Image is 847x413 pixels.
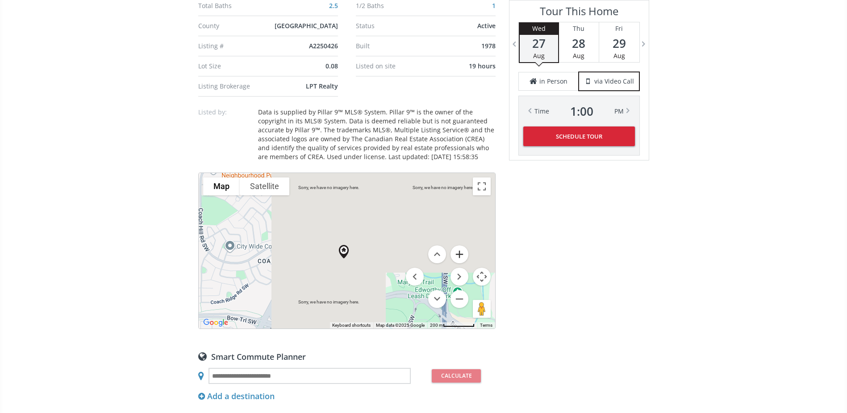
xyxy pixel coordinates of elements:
div: Status [356,23,430,29]
span: A2250426 [309,42,338,50]
span: via Video Call [594,77,634,86]
span: in Person [539,77,567,86]
div: Time PM [534,105,624,118]
span: Active [477,21,496,30]
div: Smart Commute Planner [198,351,496,361]
div: County [198,23,272,29]
button: Move down [428,290,446,308]
div: Listing Brokerage [198,83,272,89]
span: 0.08 [325,62,338,70]
span: 28 [559,37,599,50]
a: 1 [492,1,496,10]
div: Built [356,43,430,49]
span: 1978 [481,42,496,50]
span: Map data ©2025 Google [376,323,425,328]
button: Keyboard shortcuts [332,322,371,329]
div: Total Baths [198,3,272,9]
span: [GEOGRAPHIC_DATA] [275,21,338,30]
button: Toggle fullscreen view [473,177,491,195]
button: Calculate [432,369,481,383]
button: Move up [428,245,446,263]
span: 27 [520,37,558,50]
button: Show street map [203,177,240,195]
div: Listed on site [356,63,430,69]
a: Open this area in Google Maps (opens a new window) [201,317,230,329]
span: 200 m [430,323,443,328]
a: 2.5 [329,1,338,10]
button: Zoom out [451,290,468,308]
span: Aug [573,51,584,60]
button: Move left [406,268,424,286]
img: Google [201,317,230,329]
div: Add a destination [198,391,275,402]
div: Lot Size [198,63,272,69]
button: Move right [451,268,468,286]
button: Schedule Tour [523,126,635,146]
button: Show satellite imagery [240,177,289,195]
span: LPT Realty [306,82,338,90]
span: 19 hours [469,62,496,70]
h3: Tour This Home [518,5,640,22]
button: Map camera controls [473,268,491,286]
button: Zoom in [451,245,468,263]
button: Drag Pegman onto the map to open Street View [473,300,491,318]
span: 1 : 00 [570,105,593,118]
p: Listed by: [198,108,252,117]
div: Wed [520,22,558,35]
div: Data is supplied by Pillar 9™ MLS® System. Pillar 9™ is the owner of the copyright in its MLS® Sy... [258,108,496,161]
span: Aug [613,51,625,60]
a: Terms [480,323,492,328]
div: 1/2 Baths [356,3,430,9]
button: Map Scale: 200 m per 67 pixels [427,322,477,329]
span: 29 [599,37,639,50]
span: Aug [533,51,545,60]
div: Listing # [198,43,272,49]
div: Thu [559,22,599,35]
div: Fri [599,22,639,35]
